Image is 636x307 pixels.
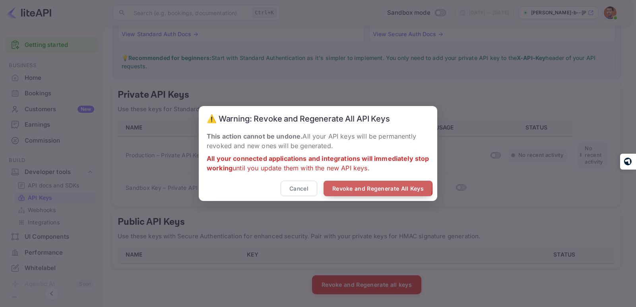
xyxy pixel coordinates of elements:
[207,132,302,140] strong: This action cannot be undone.
[281,181,317,196] button: Cancel
[207,154,429,173] p: until you update them with the new API keys.
[207,131,429,151] p: All your API keys will be permanently revoked and new ones will be generated.
[207,154,429,172] strong: All your connected applications and integrations will immediately stop working
[199,106,437,131] h2: ⚠️ Warning: Revoke and Regenerate All API Keys
[324,181,432,196] button: Revoke and Regenerate All Keys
